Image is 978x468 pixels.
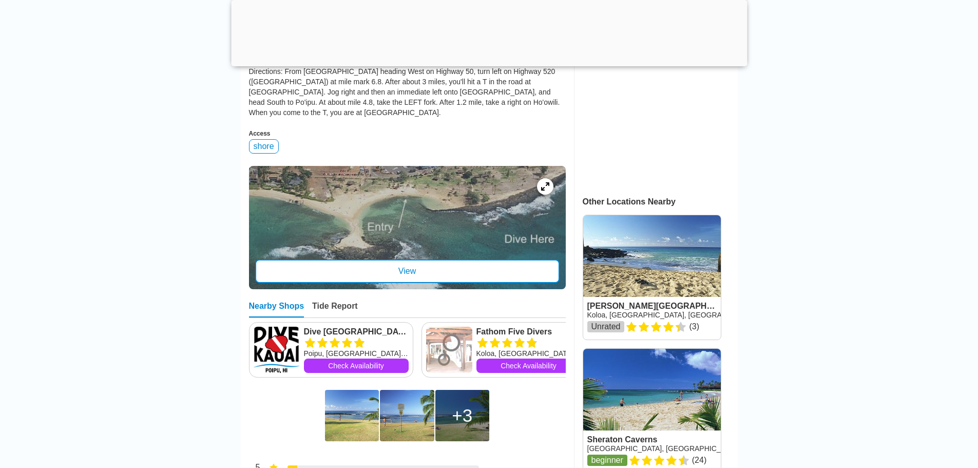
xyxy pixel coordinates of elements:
div: Koloa, [GEOGRAPHIC_DATA], [US_STATE] [476,348,581,359]
a: entry mapView [249,166,566,289]
div: shore [249,139,279,154]
img: Poipu Beach Park [380,390,434,441]
a: Check Availability [476,359,581,373]
a: Dive [GEOGRAPHIC_DATA], Inc. [304,327,409,337]
div: [GEOGRAPHIC_DATA] is a very popular site for snorkelers and first-time shore divers. All the faci... [249,25,566,118]
img: Poipu Beach Park [325,390,379,441]
img: Dive Kauai Scuba Center, Inc. [254,327,300,373]
div: Poipu, [GEOGRAPHIC_DATA], [US_STATE] [304,348,409,359]
div: Nearby Shops [249,302,304,317]
div: Other Locations Nearby [583,197,738,207]
div: View [255,259,560,283]
a: Fathom Five Divers [476,327,581,337]
div: Tide Report [312,302,358,317]
a: Check Availability [304,359,409,373]
img: Fathom Five Divers [426,327,472,373]
a: Koloa, [GEOGRAPHIC_DATA], [GEOGRAPHIC_DATA] [587,311,763,319]
a: [GEOGRAPHIC_DATA], [GEOGRAPHIC_DATA] [587,444,741,453]
div: 3 [452,405,472,426]
div: Access [249,130,566,137]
